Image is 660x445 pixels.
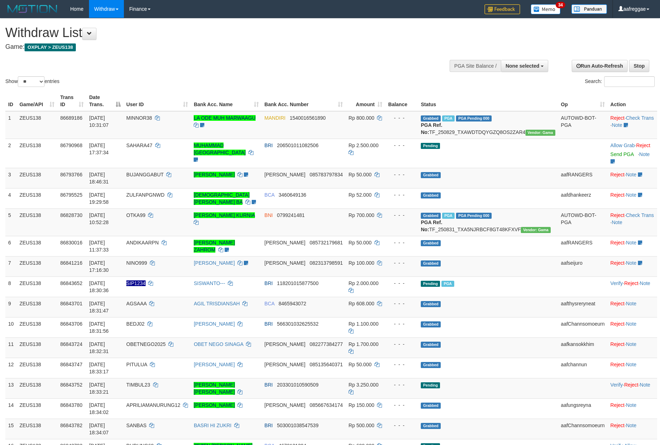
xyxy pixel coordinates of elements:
[585,76,655,87] label: Search:
[194,362,235,367] a: [PERSON_NAME]
[60,192,82,198] span: 86795525
[194,402,235,408] a: [PERSON_NAME]
[349,172,372,177] span: Rp 50.000
[421,219,442,232] b: PGA Ref. No:
[89,280,109,293] span: [DATE] 18:30:36
[17,256,57,276] td: ZEUS138
[636,143,650,148] a: Reject
[89,192,109,205] span: [DATE] 19:29:58
[608,188,657,208] td: ·
[60,362,82,367] span: 86843747
[421,260,441,267] span: Grabbed
[126,402,180,408] span: APRILIAMANURUNG12
[126,212,146,218] span: OTKA99
[5,297,17,317] td: 9
[558,236,608,256] td: aafRANGERS
[60,260,82,266] span: 86841216
[60,382,82,388] span: 86843752
[421,342,441,348] span: Grabbed
[421,143,440,149] span: Pending
[421,362,441,368] span: Grabbed
[611,321,625,327] a: Reject
[611,143,636,148] span: ·
[18,76,44,87] select: Showentries
[89,321,109,334] span: [DATE] 18:31:56
[89,172,109,185] span: [DATE] 18:46:31
[612,219,622,225] a: Note
[388,300,415,307] div: - - -
[264,115,286,121] span: MANDIRI
[421,122,442,135] b: PGA Ref. No:
[5,208,17,236] td: 5
[626,402,637,408] a: Note
[626,301,637,306] a: Note
[388,361,415,368] div: - - -
[60,172,82,177] span: 86793766
[626,341,637,347] a: Note
[89,301,109,314] span: [DATE] 18:31:47
[626,115,654,121] a: Check Trans
[126,172,164,177] span: BUJANGGABUT
[17,208,57,236] td: ZEUS138
[194,212,255,218] a: [PERSON_NAME] KURNIA
[5,378,17,398] td: 13
[264,280,273,286] span: BRI
[290,115,326,121] span: Copy 1540016561890 to clipboard
[17,188,57,208] td: ZEUS138
[608,419,657,439] td: ·
[558,91,608,111] th: Op: activate to sort column ascending
[558,208,608,236] td: AUTOWD-BOT-PGA
[17,398,57,419] td: ZEUS138
[421,321,441,327] span: Grabbed
[60,341,82,347] span: 86843724
[388,114,415,121] div: - - -
[441,281,454,287] span: Marked by aafkaynarin
[349,115,374,121] span: Rp 800.000
[60,301,82,306] span: 86843701
[5,26,433,40] h1: Withdraw List
[279,192,307,198] span: Copy 3460649136 to clipboard
[277,143,319,148] span: Copy 206501011082506 to clipboard
[421,115,441,121] span: Grabbed
[126,143,152,148] span: SAHARA47
[349,143,378,148] span: Rp 2.500.000
[5,188,17,208] td: 4
[608,208,657,236] td: · ·
[421,281,440,287] span: Pending
[442,115,455,121] span: Marked by aafkaynarin
[626,321,637,327] a: Note
[388,341,415,348] div: - - -
[264,192,274,198] span: BCA
[264,212,273,218] span: BNI
[264,240,305,245] span: [PERSON_NAME]
[194,382,235,395] a: [PERSON_NAME] [PERSON_NAME]
[89,115,109,128] span: [DATE] 10:31:07
[388,320,415,327] div: - - -
[349,382,378,388] span: Rp 3.250.000
[558,256,608,276] td: aafseijuro
[277,212,305,218] span: Copy 0799241481 to clipboard
[608,378,657,398] td: · ·
[126,321,145,327] span: BEDJ02
[264,260,305,266] span: [PERSON_NAME]
[264,382,273,388] span: BRI
[5,398,17,419] td: 14
[418,111,558,139] td: TF_250829_TXAWDTDQYGZQ8OS2ZAR4
[279,301,307,306] span: Copy 8465943072 to clipboard
[558,111,608,139] td: AUTOWD-BOT-PGA
[17,91,57,111] th: Game/API: activate to sort column ascending
[126,423,147,428] span: SANBAS
[349,321,378,327] span: Rp 1.100.000
[310,341,343,347] span: Copy 082277384277 to clipboard
[608,297,657,317] td: ·
[5,419,17,439] td: 15
[17,236,57,256] td: ZEUS138
[310,240,343,245] span: Copy 085732179681 to clipboard
[264,402,305,408] span: [PERSON_NAME]
[264,301,274,306] span: BCA
[126,280,146,286] span: Nama rekening ada tanda titik/strip, harap diedit
[388,171,415,178] div: - - -
[456,115,492,121] span: PGA Pending
[264,423,273,428] span: BRI
[506,63,539,69] span: None selected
